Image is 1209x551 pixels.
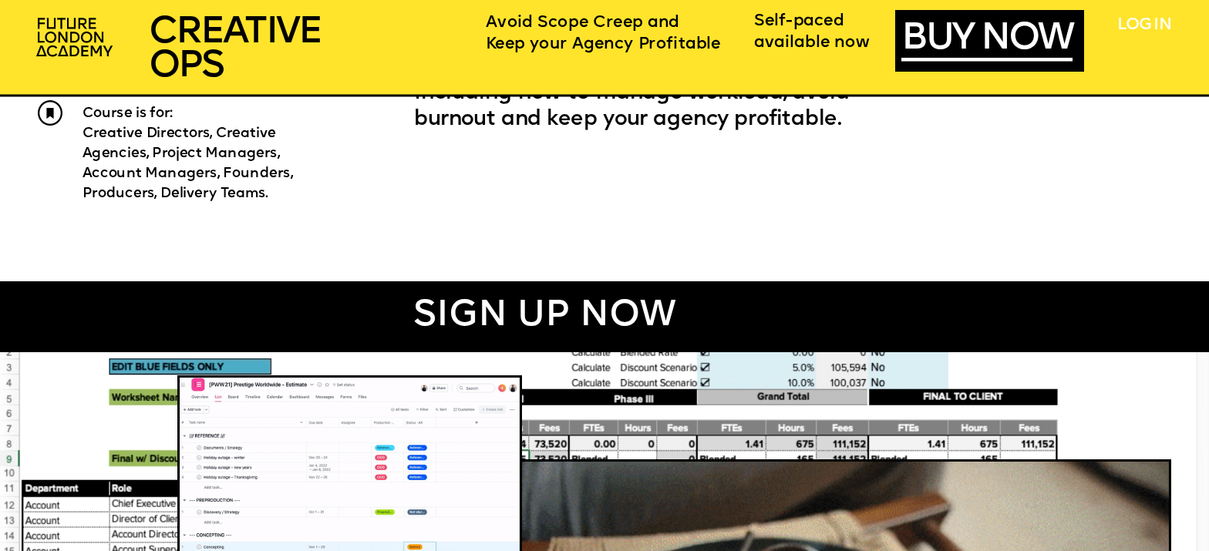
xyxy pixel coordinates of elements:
[83,126,296,200] span: Creative Directors, Creative Agencies, Project Managers, Account Managers, Founders, Producers, D...
[754,14,844,29] span: Self-paced
[1117,18,1170,34] a: LOG IN
[29,11,123,66] img: upload-2f72e7a8-3806-41e8-b55b-d754ac055a4a.png
[486,36,721,52] span: Keep your Agency Profitable
[38,100,62,125] img: upload-a750bc6f-f52f-43b6-9728-8737ad81f8c1.png
[754,35,870,51] span: available now
[414,32,876,131] span: Creative Ops will help you build trust with clients and retain them for future business. Includin...
[486,15,679,31] span: Avoid Scope Creep and
[149,14,321,86] span: CREATIVE OPS
[901,20,1072,62] a: BUY NOW
[414,83,855,130] span: anage workload, avoid burnout and keep your agency profitable.
[83,106,173,120] span: Course is for:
